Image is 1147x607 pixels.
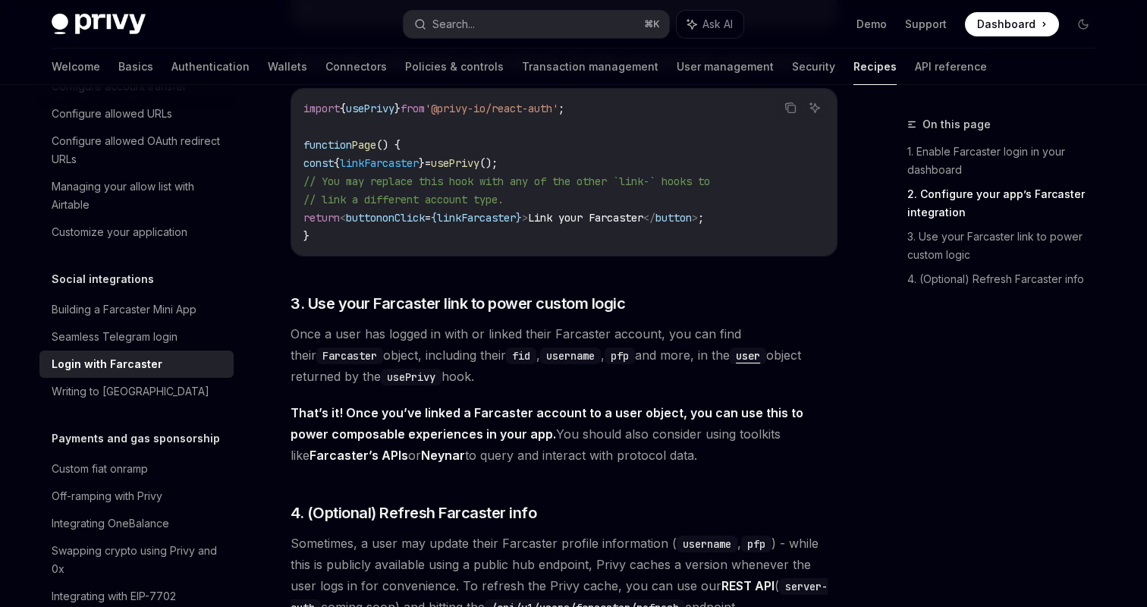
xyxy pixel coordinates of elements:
div: Configure allowed URLs [52,105,172,123]
span: usePrivy [431,156,479,170]
span: button [655,211,692,225]
h5: Payments and gas sponsorship [52,429,220,448]
span: ; [558,102,564,115]
span: { [431,211,437,225]
span: // link a different account type. [303,193,504,206]
span: </ [643,211,655,225]
a: Connectors [325,49,387,85]
span: } [516,211,522,225]
button: Search...⌘K [404,11,669,38]
a: Transaction management [522,49,658,85]
a: user [730,348,766,363]
span: } [394,102,401,115]
a: Managing your allow list with Airtable [39,173,234,219]
span: < [340,211,346,225]
a: Swapping crypto using Privy and 0x [39,537,234,583]
a: Neynar [421,448,465,464]
a: Policies & controls [405,49,504,85]
div: Configure allowed OAuth redirect URLs [52,132,225,168]
a: Support [905,17,947,32]
span: from [401,102,425,115]
span: '@privy-io/react-auth' [425,102,558,115]
img: dark logo [52,14,146,35]
code: username [677,536,737,552]
span: onClick [382,211,425,225]
span: } [303,229,310,243]
span: ⌘ K [644,18,660,30]
a: REST API [721,578,775,594]
div: Seamless Telegram login [52,328,178,346]
span: { [334,156,340,170]
button: Ask AI [805,98,825,118]
a: Configure allowed URLs [39,100,234,127]
code: pfp [605,348,635,364]
span: linkFarcaster [437,211,516,225]
a: API reference [915,49,987,85]
div: Search... [432,15,475,33]
a: Recipes [853,49,897,85]
a: Authentication [171,49,250,85]
code: user [730,348,766,364]
div: Login with Farcaster [52,355,162,373]
span: linkFarcaster [340,156,419,170]
span: > [522,211,528,225]
span: usePrivy [346,102,394,115]
code: username [540,348,601,364]
span: = [425,156,431,170]
span: button [346,211,382,225]
button: Toggle dark mode [1071,12,1095,36]
span: On this page [922,115,991,134]
a: Welcome [52,49,100,85]
a: 4. (Optional) Refresh Farcaster info [907,267,1108,291]
a: 1. Enable Farcaster login in your dashboard [907,140,1108,182]
span: (); [479,156,498,170]
a: Writing to [GEOGRAPHIC_DATA] [39,378,234,405]
code: usePrivy [381,369,442,385]
strong: That’s it! Once you’ve linked a Farcaster account to a user object, you can use this to power com... [291,405,803,442]
div: Writing to [GEOGRAPHIC_DATA] [52,382,209,401]
div: Customize your application [52,223,187,241]
h5: Social integrations [52,270,154,288]
code: fid [506,348,536,364]
a: Wallets [268,49,307,85]
a: Custom fiat onramp [39,455,234,483]
a: Configure allowed OAuth redirect URLs [39,127,234,173]
span: Dashboard [977,17,1035,32]
span: You should also consider using toolkits like or to query and interact with protocol data. [291,402,837,466]
a: Login with Farcaster [39,351,234,378]
span: Once a user has logged in with or linked their Farcaster account, you can find their object, incl... [291,323,837,387]
span: () { [376,138,401,152]
code: pfp [741,536,771,552]
a: Seamless Telegram login [39,323,234,351]
a: User management [677,49,774,85]
div: Integrating OneBalance [52,514,169,533]
a: Demo [856,17,887,32]
span: = [425,211,431,225]
span: ; [698,211,704,225]
a: 2. Configure your app’s Farcaster integration [907,182,1108,225]
span: Link your Farcaster [528,211,643,225]
div: Integrating with EIP-7702 [52,587,176,605]
span: 3. Use your Farcaster link to power custom logic [291,293,625,314]
a: Basics [118,49,153,85]
a: Customize your application [39,219,234,246]
div: Building a Farcaster Mini App [52,300,196,319]
div: Swapping crypto using Privy and 0x [52,542,225,578]
div: Managing your allow list with Airtable [52,178,225,214]
span: > [692,211,698,225]
button: Ask AI [677,11,743,38]
span: { [340,102,346,115]
div: Off-ramping with Privy [52,487,162,505]
span: import [303,102,340,115]
a: 3. Use your Farcaster link to power custom logic [907,225,1108,267]
a: Farcaster’s APIs [310,448,408,464]
span: } [419,156,425,170]
a: Security [792,49,835,85]
span: return [303,211,340,225]
div: Custom fiat onramp [52,460,148,478]
span: Page [352,138,376,152]
button: Copy the contents from the code block [781,98,800,118]
code: Farcaster [316,348,383,364]
span: Ask AI [702,17,733,32]
a: Dashboard [965,12,1059,36]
